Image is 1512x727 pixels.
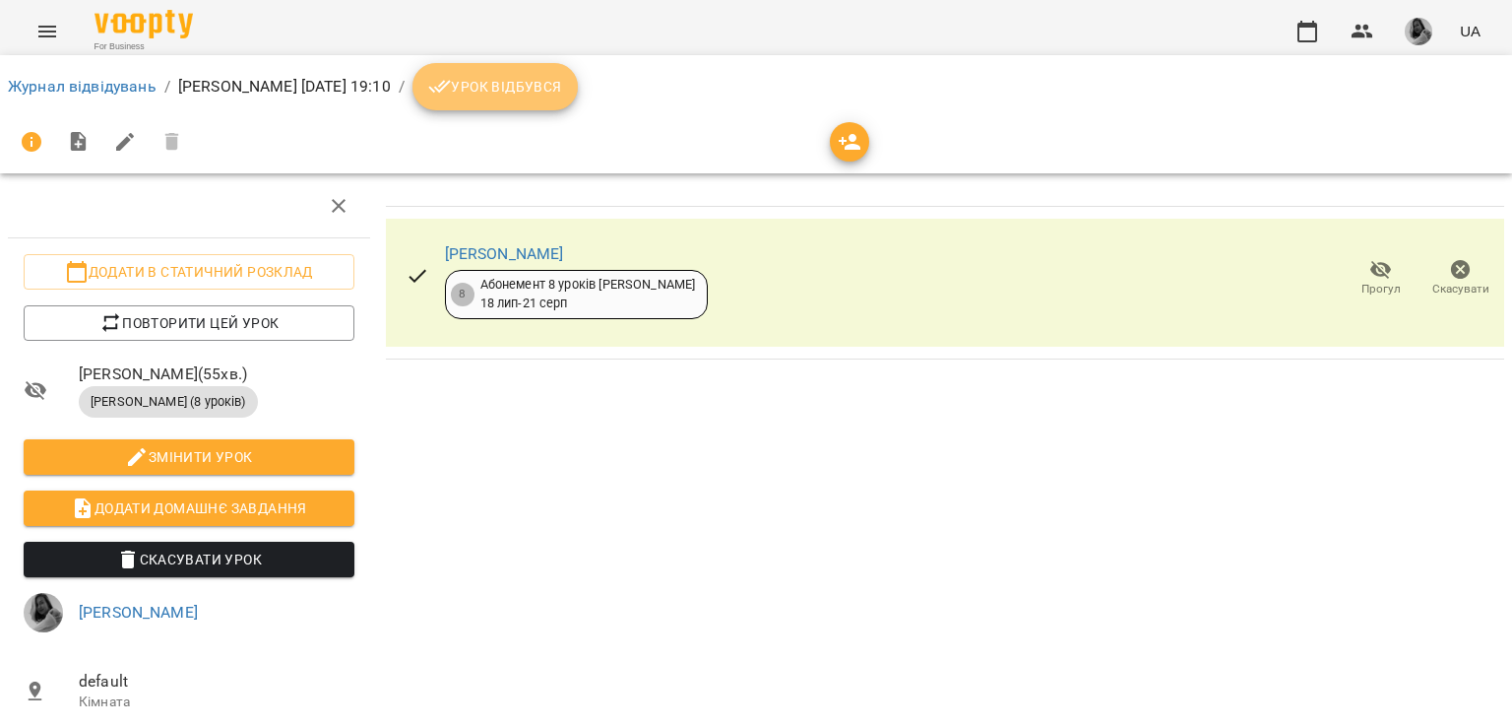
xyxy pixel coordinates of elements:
button: Урок відбувся [412,63,578,110]
li: / [399,75,405,99]
button: Додати в статичний розклад [24,254,354,290]
span: default [79,670,354,694]
a: [PERSON_NAME] [79,603,198,622]
span: For Business [94,40,193,53]
button: UA [1452,13,1488,49]
p: [PERSON_NAME] [DATE] 19:10 [178,75,391,99]
span: Повторити цей урок [39,311,339,335]
a: Журнал відвідувань [8,77,157,96]
button: Menu [24,8,71,55]
span: UA [1460,21,1480,41]
span: Скасувати Урок [39,548,339,571]
button: Прогул [1341,251,1420,306]
button: Скасувати Урок [24,542,354,577]
button: Додати домашнє завдання [24,491,354,526]
p: Кімната [79,693,354,712]
li: / [164,75,170,99]
a: [PERSON_NAME] [445,244,564,263]
span: Додати домашнє завдання [39,496,339,520]
nav: breadcrumb [8,63,1504,110]
button: Повторити цей урок [24,305,354,341]
span: [PERSON_NAME] ( 55 хв. ) [79,363,354,386]
button: Скасувати [1420,251,1500,306]
span: Додати в статичний розклад [39,260,339,284]
span: Змінити урок [39,445,339,469]
img: e5293e2da6ed50ac3e3312afa6d7e185.jpg [24,593,63,632]
span: Урок відбувся [428,75,562,99]
img: Voopty Logo [94,10,193,38]
div: Абонемент 8 уроків [PERSON_NAME] 18 лип - 21 серп [480,276,696,312]
img: e5293e2da6ed50ac3e3312afa6d7e185.jpg [1405,18,1432,45]
span: Скасувати [1432,281,1489,297]
span: [PERSON_NAME] (8 уроків) [79,393,258,411]
span: Прогул [1361,281,1401,297]
div: 8 [451,283,474,306]
button: Змінити урок [24,439,354,475]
